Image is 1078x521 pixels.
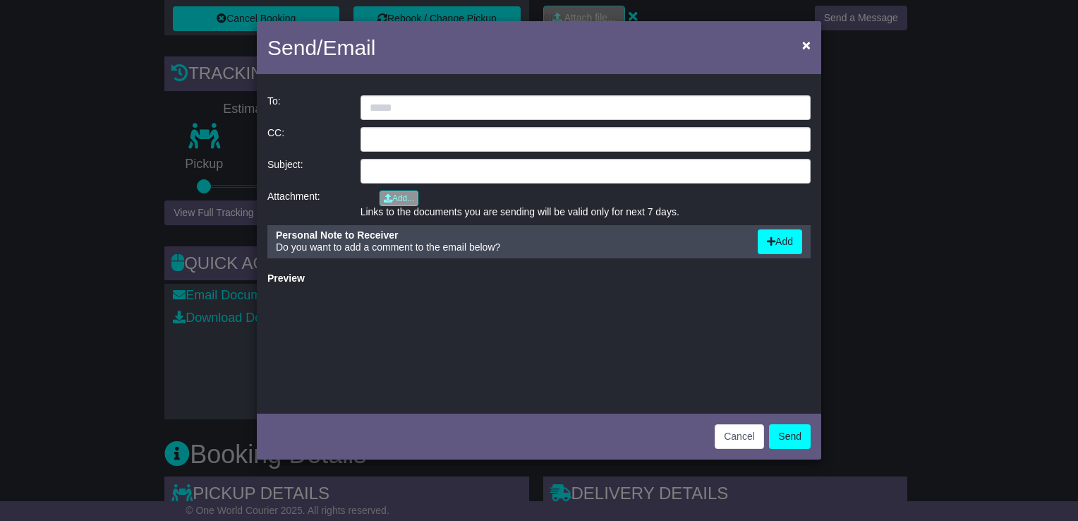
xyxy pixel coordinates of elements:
div: Personal Note to Receiver [276,229,744,241]
div: Links to the documents you are sending will be valid only for next 7 days. [361,206,811,218]
a: Add... [380,191,418,206]
button: Add [758,229,802,254]
button: Send [769,424,811,449]
button: Close [795,30,818,59]
button: Cancel [715,424,764,449]
h4: Send/Email [267,32,375,64]
div: Subject: [260,159,353,184]
div: Preview [267,273,811,285]
div: Attachment: [260,191,353,218]
div: CC: [260,127,353,152]
div: To: [260,95,353,120]
div: Do you want to add a comment to the email below? [269,229,751,254]
span: × [802,37,811,53]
